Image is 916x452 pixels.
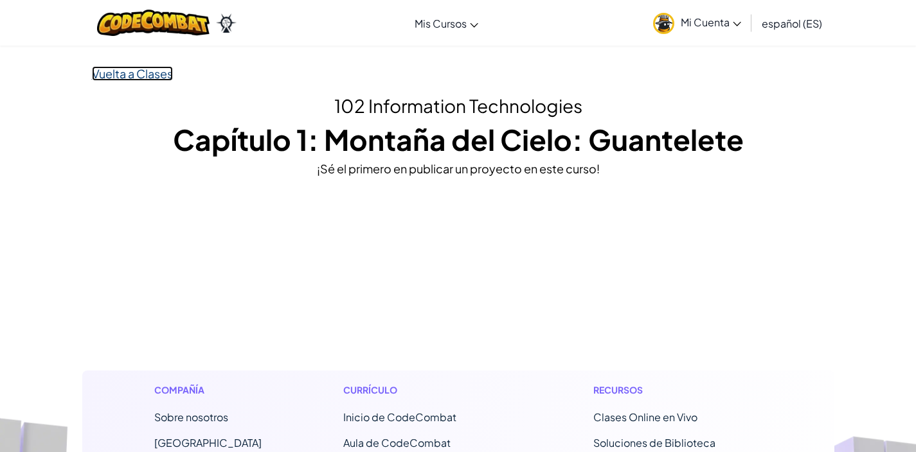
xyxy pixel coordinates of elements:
span: español (ES) [762,17,822,30]
a: Mi Cuenta [647,3,748,43]
h1: Compañía [154,383,262,397]
a: Sobre nosotros [154,410,228,424]
h1: Capítulo 1: Montaña del Cielo: Guantelete [92,119,825,159]
a: Clases Online en Vivo [593,410,697,424]
a: Soluciones de Biblioteca [593,436,715,449]
span: Mi Cuenta [681,15,741,29]
h1: Recursos [593,383,762,397]
h2: 102 Information Technologies [92,92,825,119]
a: [GEOGRAPHIC_DATA] [154,436,262,449]
img: avatar [653,13,674,34]
a: Vuelta a Clases [92,66,173,81]
a: español (ES) [755,6,829,40]
img: CodeCombat logo [97,10,210,36]
span: Inicio de CodeCombat [343,410,456,424]
h1: Currículo [343,383,512,397]
a: Mis Cursos [408,6,485,40]
img: Ozaria [216,13,237,33]
a: Aula de CodeCombat [343,436,451,449]
span: Mis Cursos [415,17,467,30]
div: ¡Sé el primero en publicar un proyecto en este curso! [92,159,825,178]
